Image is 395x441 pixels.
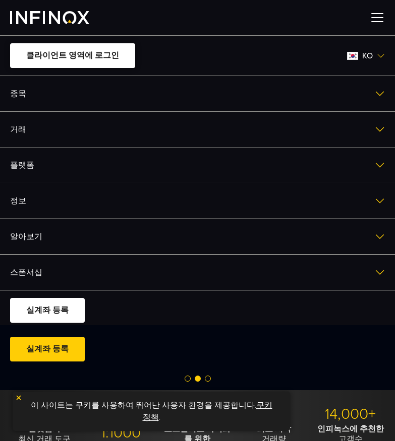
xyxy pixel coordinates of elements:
[10,337,85,361] a: 실계좌 등록
[358,50,377,62] span: ko
[10,301,377,365] div: 로 거래 경험 발전
[317,424,384,434] strong: 인피녹스에 추천한
[15,394,22,401] img: yellow close icon
[316,405,385,424] p: 14,000+
[185,376,191,382] span: Go to slide 1
[18,397,285,426] p: 이 사이트는 쿠키를 사용하여 뛰어난 사용자 환경을 제공합니다. .
[10,43,135,68] a: 클라이언트 영역에 로그인
[205,376,211,382] span: Go to slide 3
[10,405,79,424] p: MT4/5
[10,298,85,323] a: 실계좌 등록
[195,376,201,382] span: Go to slide 2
